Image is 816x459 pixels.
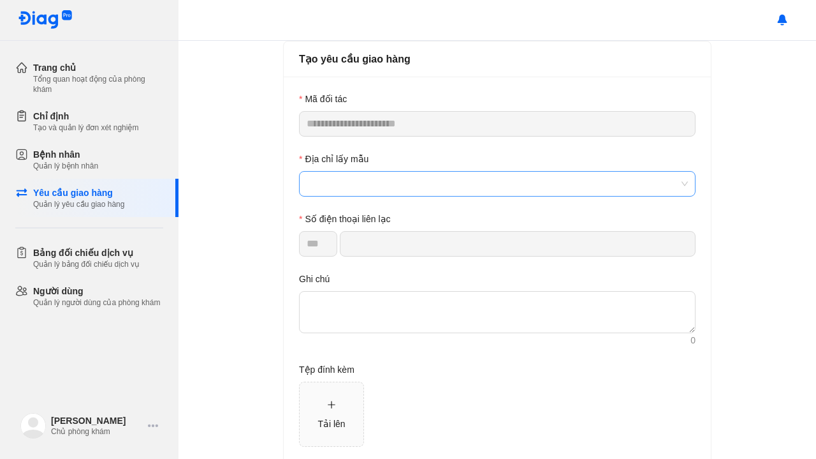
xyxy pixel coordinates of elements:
[317,417,345,431] div: Tải lên
[299,152,368,166] label: Địa chỉ lấy mẫu
[33,110,138,123] div: Chỉ định
[327,400,336,409] span: plus
[33,297,160,308] div: Quản lý người dùng của phòng khám
[299,92,347,106] label: Mã đối tác
[33,285,160,297] div: Người dùng
[33,74,163,94] div: Tổng quan hoạt động của phòng khám
[51,415,143,426] div: [PERSON_NAME]
[300,382,363,446] span: plusTải lên
[299,272,330,286] label: Ghi chú
[299,363,354,377] label: Tệp đính kèm
[20,413,46,439] img: logo
[33,161,98,171] div: Quản lý bệnh nhân
[299,212,391,226] label: Số điện thoại liên lạc
[18,10,73,30] img: logo
[33,246,140,259] div: Bảng đối chiếu dịch vụ
[33,61,163,74] div: Trang chủ
[33,199,124,209] div: Quản lý yêu cầu giao hàng
[33,186,124,199] div: Yêu cầu giao hàng
[33,123,138,133] div: Tạo và quản lý đơn xét nghiệm
[33,148,98,161] div: Bệnh nhân
[33,259,140,269] div: Quản lý bảng đối chiếu dịch vụ
[51,426,143,437] div: Chủ phòng khám
[299,51,696,67] div: Tạo yêu cầu giao hàng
